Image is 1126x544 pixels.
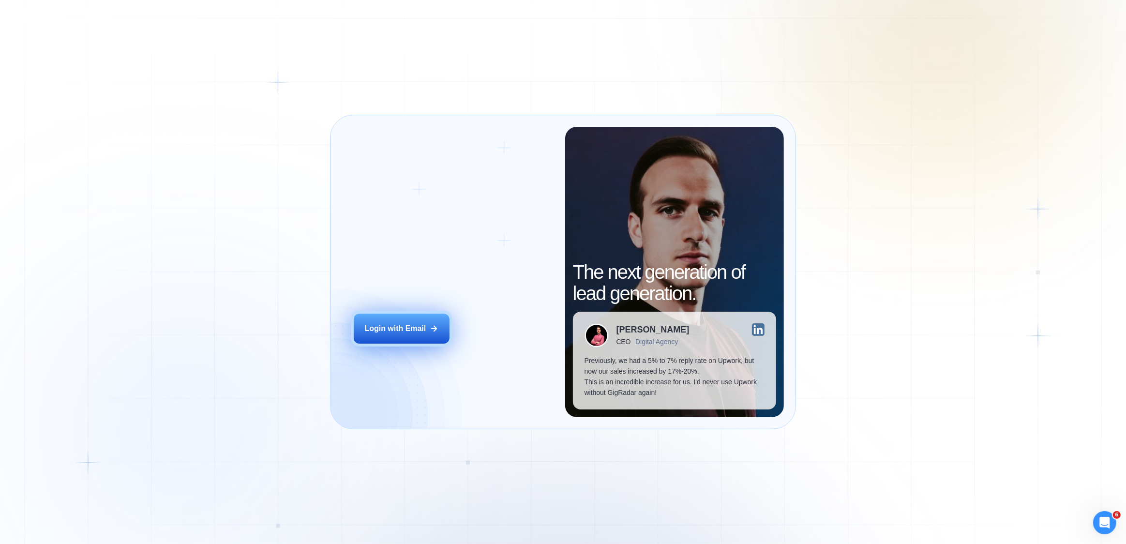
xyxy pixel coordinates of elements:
p: Previously, we had a 5% to 7% reply rate on Upwork, but now our sales increased by 17%-20%. This ... [585,355,765,398]
span: 6 [1113,511,1121,519]
div: [PERSON_NAME] [616,325,690,334]
button: Login with Email [354,314,450,344]
div: CEO [616,338,631,346]
div: Digital Agency [635,338,678,346]
div: Login with Email [365,323,426,334]
h2: The next generation of lead generation. [573,261,776,304]
iframe: Intercom live chat [1093,511,1116,534]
